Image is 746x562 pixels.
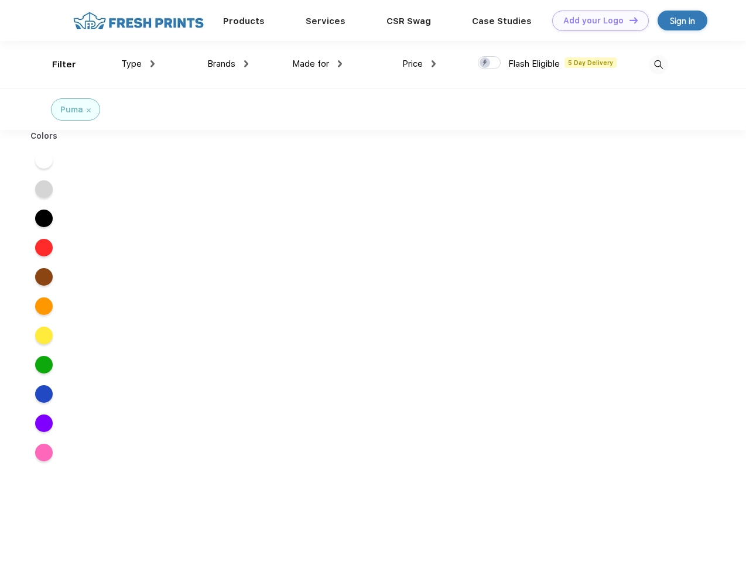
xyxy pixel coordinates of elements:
[60,104,83,116] div: Puma
[402,59,423,69] span: Price
[563,16,624,26] div: Add your Logo
[508,59,560,69] span: Flash Eligible
[432,60,436,67] img: dropdown.png
[70,11,207,31] img: fo%20logo%202.webp
[87,108,91,112] img: filter_cancel.svg
[52,58,76,71] div: Filter
[150,60,155,67] img: dropdown.png
[386,16,431,26] a: CSR Swag
[306,16,345,26] a: Services
[338,60,342,67] img: dropdown.png
[649,55,668,74] img: desktop_search.svg
[244,60,248,67] img: dropdown.png
[292,59,329,69] span: Made for
[629,17,638,23] img: DT
[121,59,142,69] span: Type
[207,59,235,69] span: Brands
[22,130,67,142] div: Colors
[658,11,707,30] a: Sign in
[223,16,265,26] a: Products
[564,57,617,68] span: 5 Day Delivery
[670,14,695,28] div: Sign in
